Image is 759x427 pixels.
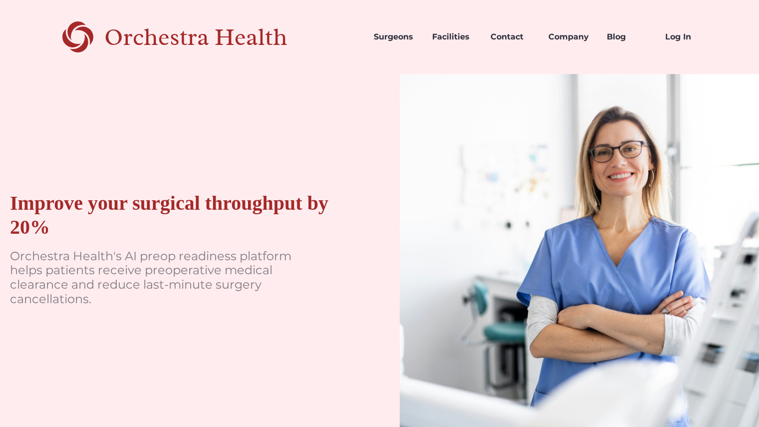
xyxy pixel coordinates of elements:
[599,20,657,54] a: Blog
[44,20,322,54] a: home
[424,20,483,54] a: Facilities
[657,20,716,54] a: Log In
[10,249,309,307] p: Orchestra Health's AI preop readiness platform helps patients receive preoperative medical cleara...
[10,191,350,239] div: Improve your surgical throughput by 20%
[483,20,541,54] a: Contact
[366,20,424,54] a: Surgeons
[540,20,599,54] a: Company
[104,27,322,47] div: Orchestra Health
